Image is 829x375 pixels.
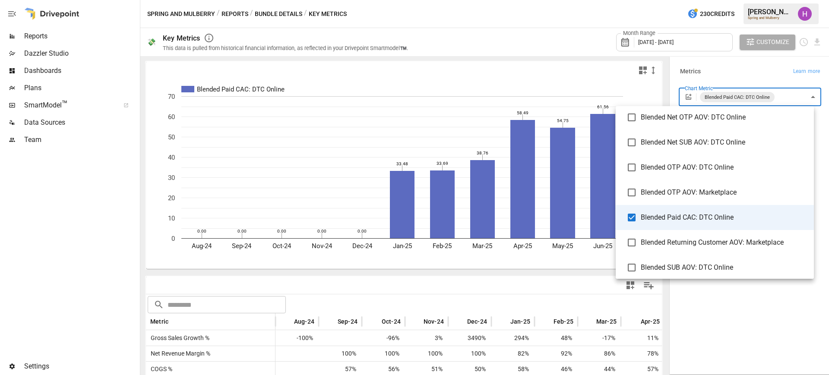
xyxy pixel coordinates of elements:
span: Blended Net SUB AOV: DTC Online [641,137,807,148]
span: Blended OTP AOV: Marketplace [641,187,807,198]
span: Blended Paid CAC: DTC Online [641,212,807,223]
span: Blended Net OTP AOV: DTC Online [641,112,807,123]
span: Blended Returning Customer AOV: Marketplace [641,237,807,248]
span: Blended SUB AOV: DTC Online [641,262,807,273]
span: Blended OTP AOV: DTC Online [641,162,807,173]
